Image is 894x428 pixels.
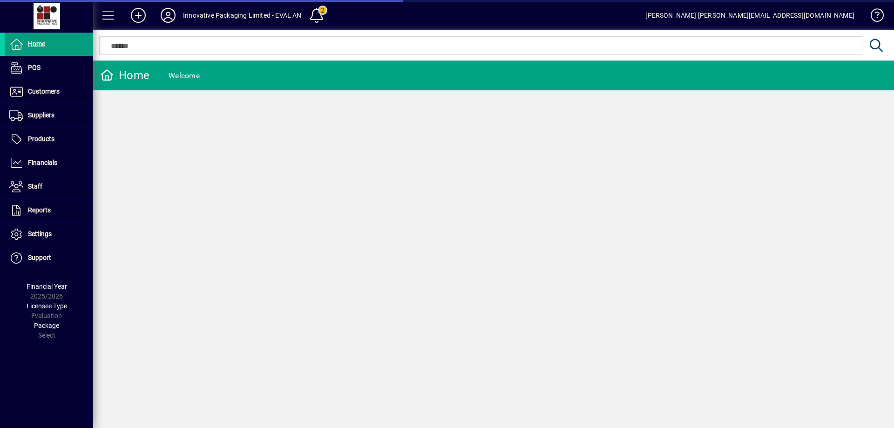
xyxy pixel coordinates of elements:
[5,104,93,127] a: Suppliers
[5,128,93,151] a: Products
[28,230,52,238] span: Settings
[5,223,93,246] a: Settings
[169,68,200,83] div: Welcome
[34,322,59,329] span: Package
[5,246,93,270] a: Support
[5,80,93,103] a: Customers
[28,64,41,71] span: POS
[28,159,57,166] span: Financials
[28,40,45,48] span: Home
[5,56,93,80] a: POS
[123,7,153,24] button: Add
[28,254,51,261] span: Support
[28,111,54,119] span: Suppliers
[27,283,67,290] span: Financial Year
[28,206,51,214] span: Reports
[864,2,882,32] a: Knowledge Base
[5,151,93,175] a: Financials
[28,135,54,143] span: Products
[645,8,854,23] div: [PERSON_NAME] [PERSON_NAME][EMAIL_ADDRESS][DOMAIN_NAME]
[153,7,183,24] button: Profile
[5,175,93,198] a: Staff
[28,183,42,190] span: Staff
[28,88,60,95] span: Customers
[100,68,149,83] div: Home
[27,302,67,310] span: Licensee Type
[183,8,302,23] div: Innovative Packaging Limited - EVAL AN
[5,199,93,222] a: Reports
